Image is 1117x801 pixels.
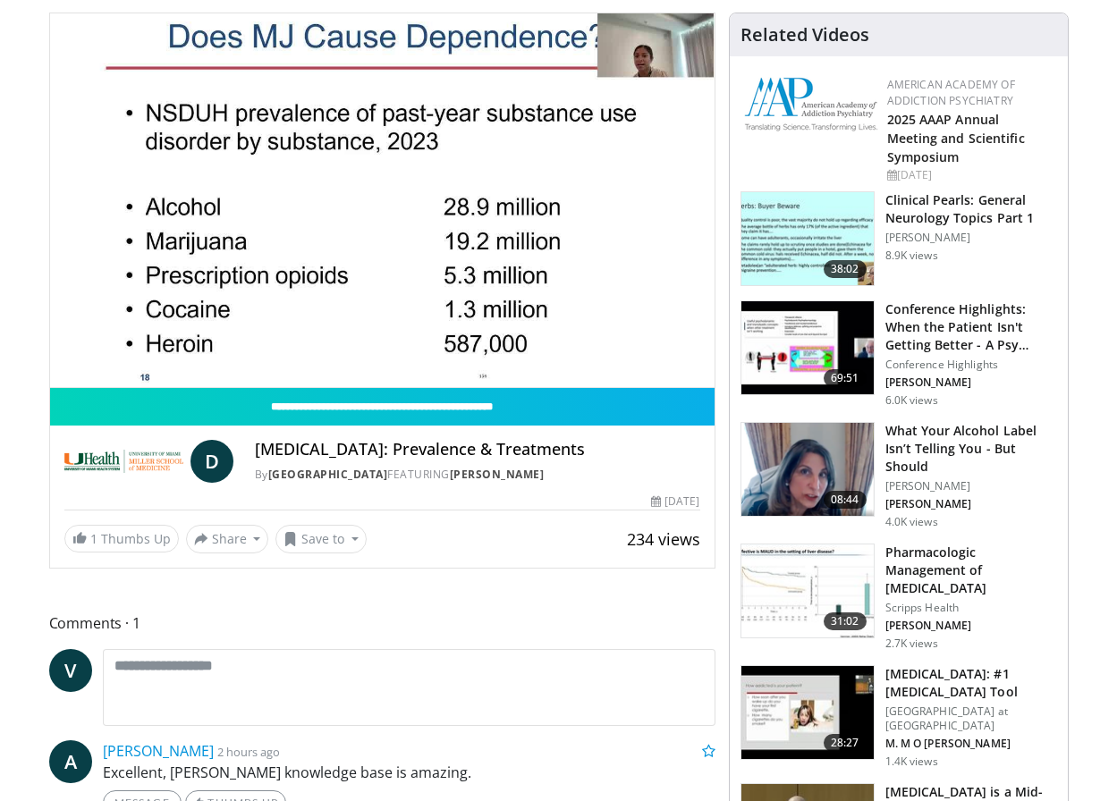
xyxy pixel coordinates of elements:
[885,422,1057,476] h3: What Your Alcohol Label Isn’t Telling You - But Should
[740,544,1057,651] a: 31:02 Pharmacologic Management of [MEDICAL_DATA] Scripps Health [PERSON_NAME] 2.7K views
[824,491,867,509] span: 08:44
[885,544,1057,597] h3: Pharmacologic Management of [MEDICAL_DATA]
[885,249,938,263] p: 8.9K views
[885,637,938,651] p: 2.7K views
[741,192,874,285] img: 91ec4e47-6cc3-4d45-a77d-be3eb23d61cb.150x105_q85_crop-smart_upscale.jpg
[255,467,700,483] div: By FEATURING
[885,619,1057,633] p: [PERSON_NAME]
[885,358,1057,372] p: Conference Highlights
[885,393,938,408] p: 6.0K views
[255,440,700,460] h4: [MEDICAL_DATA]: Prevalence & Treatments
[885,479,1057,493] p: [PERSON_NAME]
[90,530,97,547] span: 1
[186,525,269,553] button: Share
[64,525,179,552] a: 1 Thumbs Up
[885,737,1057,751] p: M. M O [PERSON_NAME]
[450,467,545,482] a: [PERSON_NAME]
[217,744,280,760] small: 2 hours ago
[744,77,878,131] img: f7c290de-70ae-47e0-9ae1-04035161c232.png.150x105_q85_autocrop_double_scale_upscale_version-0.2.png
[651,493,699,510] div: [DATE]
[103,741,214,761] a: [PERSON_NAME]
[885,601,1057,615] p: Scripps Health
[49,740,92,783] a: A
[741,544,874,637] img: b20a009e-c028-45a8-b15f-eefb193e12bc.150x105_q85_crop-smart_upscale.jpg
[885,191,1057,227] h3: Clinical Pearls: General Neurology Topics Part 1
[824,612,867,630] span: 31:02
[887,111,1025,165] a: 2025 AAAP Annual Meeting and Scientific Symposium
[885,755,938,769] p: 1.4K views
[824,369,867,387] span: 69:51
[627,528,700,550] span: 234 views
[885,231,1057,245] p: [PERSON_NAME]
[885,300,1057,354] h3: Conference Highlights: When the Patient Isn't Getting Better - A Psy…
[64,440,183,483] img: University of Miami
[824,734,867,752] span: 28:27
[741,301,874,394] img: 4362ec9e-0993-4580-bfd4-8e18d57e1d49.150x105_q85_crop-smart_upscale.jpg
[885,497,1057,511] p: [PERSON_NAME]
[268,467,388,482] a: [GEOGRAPHIC_DATA]
[740,665,1057,769] a: 28:27 [MEDICAL_DATA]: #1 [MEDICAL_DATA] Tool [GEOGRAPHIC_DATA] at [GEOGRAPHIC_DATA] M. M O [PERSO...
[741,423,874,516] img: 3c46fb29-c319-40f0-ac3f-21a5db39118c.png.150x105_q85_crop-smart_upscale.png
[103,762,715,783] p: Excellent, [PERSON_NAME] knowledge base is amazing.
[740,24,869,46] h4: Related Videos
[740,422,1057,529] a: 08:44 What Your Alcohol Label Isn’t Telling You - But Should [PERSON_NAME] [PERSON_NAME] 4.0K views
[885,665,1057,701] h3: [MEDICAL_DATA]: #1 [MEDICAL_DATA] Tool
[49,611,715,635] span: Comments 1
[885,704,1057,733] p: [GEOGRAPHIC_DATA] at [GEOGRAPHIC_DATA]
[740,191,1057,286] a: 38:02 Clinical Pearls: General Neurology Topics Part 1 [PERSON_NAME] 8.9K views
[741,666,874,759] img: 88f7a9dd-1da1-4c5c-8011-5b3372b18c1f.150x105_q85_crop-smart_upscale.jpg
[190,440,233,483] a: D
[824,260,867,278] span: 38:02
[275,525,367,553] button: Save to
[885,515,938,529] p: 4.0K views
[740,300,1057,408] a: 69:51 Conference Highlights: When the Patient Isn't Getting Better - A Psy… Conference Highlights...
[50,13,715,388] video-js: Video Player
[887,77,1015,108] a: American Academy of Addiction Psychiatry
[49,649,92,692] a: V
[885,375,1057,390] p: [PERSON_NAME]
[887,167,1054,183] div: [DATE]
